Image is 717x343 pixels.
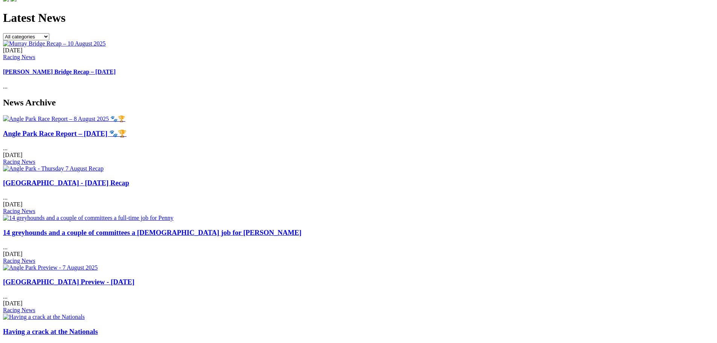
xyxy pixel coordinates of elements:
h1: Latest News [3,11,714,25]
img: Angle Park Race Report – 8 August 2025 🐾🏆 [3,115,125,122]
a: Racing News [3,159,35,165]
img: Angle Park - Thursday 7 August Recap [3,165,104,172]
a: Having a crack at the Nationals [3,328,98,335]
span: [DATE] [3,251,23,257]
span: [DATE] [3,47,23,53]
div: ... [3,47,714,90]
a: Racing News [3,208,35,214]
a: [PERSON_NAME] Bridge Recap – [DATE] [3,69,116,75]
a: Racing News [3,307,35,313]
img: Angle Park Preview - 7 August 2025 [3,264,98,271]
span: [DATE] [3,201,23,207]
a: [GEOGRAPHIC_DATA] - [DATE] Recap [3,179,129,187]
span: [DATE] [3,152,23,158]
span: [DATE] [3,300,23,306]
div: ... [3,130,714,165]
div: ... [3,229,714,264]
h2: News Archive [3,98,714,108]
a: Racing News [3,54,35,60]
a: 14 greyhounds and a couple of committees a [DEMOGRAPHIC_DATA] job for [PERSON_NAME] [3,229,301,236]
img: 14 greyhounds and a couple of committees a full-time job for Penny [3,215,174,221]
div: ... [3,278,714,314]
a: Racing News [3,258,35,264]
img: Murray Bridge Recap – 10 August 2025 [3,40,106,47]
a: [GEOGRAPHIC_DATA] Preview - [DATE] [3,278,134,286]
img: Having a crack at the Nationals [3,314,85,320]
a: Angle Park Race Report – [DATE] 🐾🏆 [3,130,126,137]
div: ... [3,179,714,215]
